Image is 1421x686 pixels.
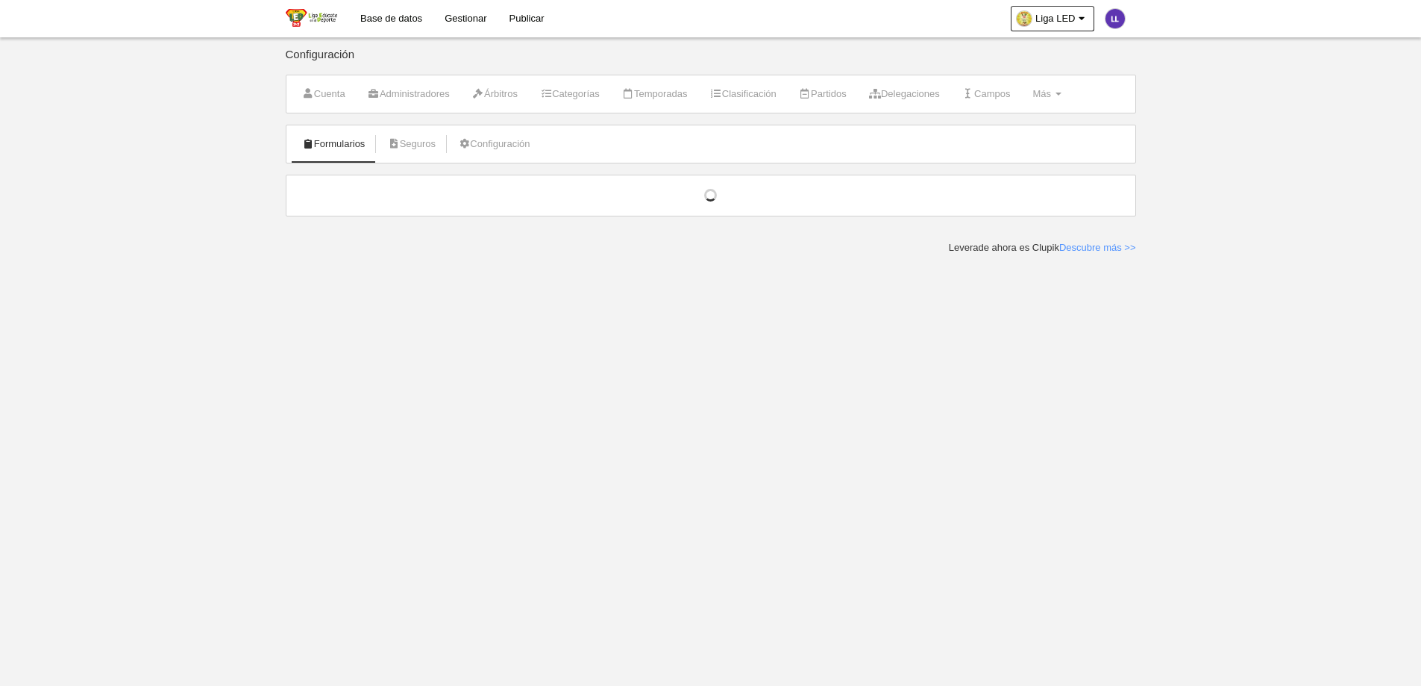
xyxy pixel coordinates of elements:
a: Formularios [294,133,374,155]
a: Cuenta [294,83,354,105]
a: Partidos [791,83,855,105]
a: Delegaciones [861,83,948,105]
div: Configuración [286,49,1136,75]
a: Seguros [379,133,444,155]
img: Oa3ElrZntIAI.30x30.jpg [1017,11,1032,26]
a: Temporadas [614,83,696,105]
img: c2l6ZT0zMHgzMCZmcz05JnRleHQ9TEwmYmc9NWUzNWIx.png [1105,9,1125,28]
a: Liga LED [1011,6,1094,31]
a: Árbitros [464,83,526,105]
a: Campos [954,83,1019,105]
a: Más [1024,83,1069,105]
a: Descubre más >> [1059,242,1136,253]
span: Más [1032,88,1051,99]
div: Cargando [301,189,1120,202]
a: Categorías [532,83,608,105]
img: Liga LED [286,9,337,27]
a: Administradores [360,83,458,105]
a: Configuración [450,133,538,155]
a: Clasificación [702,83,785,105]
div: Leverade ahora es Clupik [949,241,1136,255]
span: Liga LED [1035,11,1075,26]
